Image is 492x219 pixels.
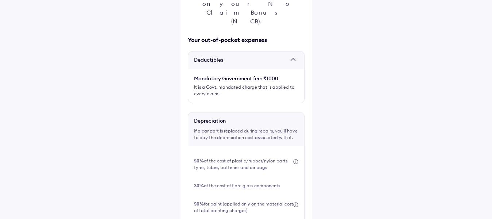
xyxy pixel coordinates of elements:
[194,201,204,207] b: 50%
[194,201,293,214] div: for paint (applied only on the material cost of total painting charges)
[194,158,293,171] div: of the cost of plastic/rubber/nylon parts, tyres, tubes, batteries and air bags
[194,57,287,64] span: Deductibles
[194,158,204,164] b: 50%
[194,84,298,97] div: It is a Govt. mandated charge that is applied to every claim.
[293,159,298,164] img: icon
[194,75,298,82] div: Mandatory Government fee: ₹1000
[194,182,280,189] div: of the cost of fibre glass components
[293,202,298,207] img: icon
[194,183,204,188] b: 30%
[188,36,305,44] div: Your out-of-pocket expenses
